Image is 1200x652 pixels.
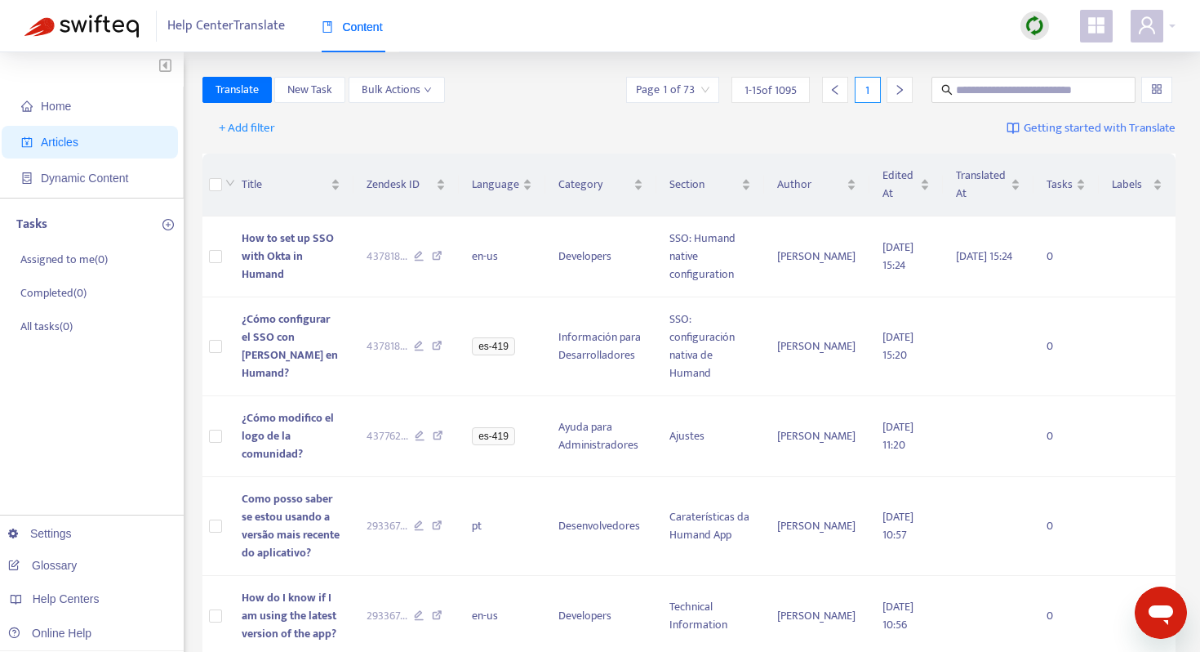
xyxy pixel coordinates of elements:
span: Zendesk ID [367,176,433,194]
a: Glossary [8,559,77,572]
p: Assigned to me ( 0 ) [20,251,108,268]
span: user [1137,16,1157,35]
span: 437818 ... [367,248,407,266]
p: All tasks ( 0 ) [20,318,73,335]
th: Labels [1099,154,1176,217]
span: 1 - 15 of 1095 [744,82,797,99]
span: Content [322,20,383,33]
p: Completed ( 0 ) [20,284,87,301]
span: Title [242,176,327,194]
span: ¿Cómo configurar el SSO con [PERSON_NAME] en Humand? [242,310,338,382]
span: es-419 [472,427,515,445]
span: [DATE] 10:57 [882,507,913,544]
span: account-book [21,136,33,148]
span: How do I know if I am using the latest version of the app? [242,588,336,643]
th: Author [764,154,869,217]
th: Zendesk ID [353,154,460,217]
span: Bulk Actions [362,81,432,99]
span: down [424,86,432,94]
span: 293367 ... [367,517,407,535]
td: Caraterísticas da Humand App [656,477,764,576]
td: [PERSON_NAME] [764,217,869,297]
span: Como posso saber se estou usando a versão mais recente do aplicativo? [242,489,340,562]
td: 0 [1033,297,1099,396]
button: New Task [274,77,345,103]
img: Swifteq [24,15,139,38]
span: left [829,84,841,96]
span: Edited At [882,167,917,203]
button: Bulk Actionsdown [349,77,445,103]
th: Title [229,154,353,217]
th: Language [459,154,545,217]
button: Translate [202,77,272,103]
td: Desenvolvedores [545,477,656,576]
span: right [894,84,905,96]
td: SSO: Humand native configuration [656,217,764,297]
span: Translate [216,81,259,99]
span: Translated At [956,167,1007,203]
span: home [21,100,33,112]
img: sync.dc5367851b00ba804db3.png [1024,16,1045,36]
p: Tasks [16,215,47,234]
span: Author [777,176,843,194]
a: Online Help [8,627,91,640]
span: + Add filter [219,118,275,138]
th: Edited At [869,154,943,217]
span: 437762 ... [367,427,408,445]
td: 0 [1033,477,1099,576]
span: es-419 [472,337,515,355]
span: How to set up SSO with Okta in Humand [242,229,334,284]
td: 0 [1033,396,1099,477]
img: image-link [1007,122,1020,135]
span: 437818 ... [367,337,407,355]
iframe: Botón para iniciar la ventana de mensajería [1135,587,1187,639]
th: Category [545,154,656,217]
span: container [21,172,33,184]
span: 293367 ... [367,607,407,625]
th: Translated At [943,154,1033,217]
span: Help Center Translate [167,11,285,42]
span: appstore [1087,16,1106,35]
span: Home [41,100,71,113]
span: search [941,84,953,96]
td: en-us [459,217,545,297]
div: 1 [855,77,881,103]
span: [DATE] 15:24 [882,238,913,275]
td: pt [459,477,545,576]
span: Category [558,176,630,194]
td: Ayuda para Administradores [545,396,656,477]
td: Developers [545,217,656,297]
span: Help Centers [33,592,100,605]
span: down [225,178,235,188]
span: [DATE] 15:24 [956,247,1013,266]
span: Getting started with Translate [1024,119,1176,138]
a: Settings [8,527,72,540]
td: Ajustes [656,396,764,477]
span: Articles [41,136,78,149]
span: Dynamic Content [41,172,128,185]
a: Getting started with Translate [1007,115,1176,141]
th: Tasks [1033,154,1099,217]
td: SSO: configuración nativa de Humand [656,297,764,396]
span: Tasks [1047,176,1073,194]
th: Section [656,154,764,217]
td: Información para Desarrolladores [545,297,656,396]
span: plus-circle [162,219,174,230]
button: + Add filter [207,115,287,141]
span: Section [669,176,738,194]
span: ¿Cómo modifico el logo de la comunidad? [242,409,334,463]
span: [DATE] 11:20 [882,418,913,454]
td: 0 [1033,217,1099,297]
span: [DATE] 15:20 [882,328,913,364]
span: Language [472,176,519,194]
span: book [322,21,333,33]
span: [DATE] 10:56 [882,597,913,634]
td: [PERSON_NAME] [764,297,869,396]
span: New Task [287,81,332,99]
span: Labels [1112,176,1149,194]
td: [PERSON_NAME] [764,396,869,477]
td: [PERSON_NAME] [764,477,869,576]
